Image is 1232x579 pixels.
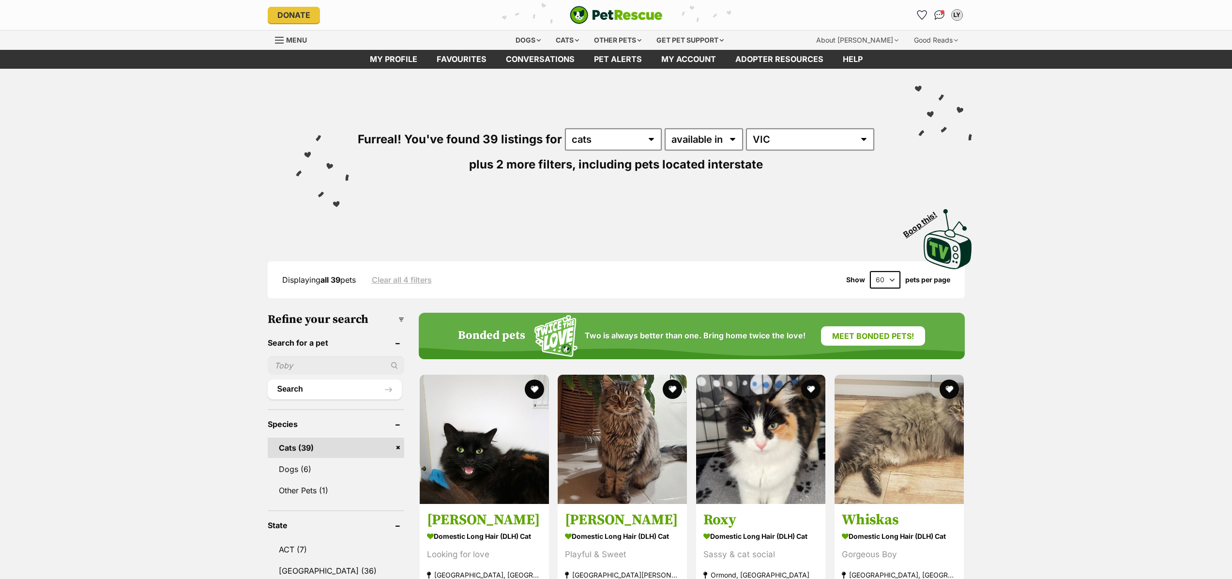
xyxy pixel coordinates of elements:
h3: Whiskas [842,511,957,530]
a: Adopter resources [726,50,833,69]
div: Playful & Sweet [565,549,680,562]
a: conversations [496,50,584,69]
strong: Domestic Long Hair (DLH) Cat [565,530,680,544]
strong: Domestic Long Hair (DLH) Cat [703,530,818,544]
h4: Bonded pets [458,329,525,343]
h3: [PERSON_NAME] [565,511,680,530]
span: including pets located interstate [578,157,763,171]
button: favourite [524,380,544,399]
img: Roxy - Domestic Long Hair (DLH) Cat [696,375,825,504]
a: ACT (7) [268,539,404,560]
span: plus 2 more filters, [469,157,576,171]
div: Looking for love [427,549,542,562]
button: My account [949,7,965,23]
button: Search [268,380,402,399]
a: Favourites [427,50,496,69]
button: favourite [940,380,959,399]
div: Dogs [509,30,548,50]
span: Displaying pets [282,275,356,285]
span: Boop this! [901,204,946,239]
div: LY [952,10,962,20]
a: Other Pets (1) [268,480,404,501]
a: Donate [268,7,320,23]
span: Furreal! You've found 39 listings for [358,132,562,146]
a: Menu [275,30,314,48]
a: Meet bonded pets! [821,326,925,346]
a: Favourites [914,7,930,23]
h3: [PERSON_NAME] [427,511,542,530]
a: Cats (39) [268,438,404,458]
img: logo-cat-932fe2b9b8326f06289b0f2fb663e598f794de774fb13d1741a6617ecf9a85b4.svg [570,6,663,24]
strong: Domestic Long Hair (DLH) Cat [427,530,542,544]
a: Help [833,50,872,69]
a: Clear all 4 filters [372,275,432,284]
header: Search for a pet [268,338,404,347]
div: Get pet support [650,30,730,50]
div: Gorgeous Boy [842,549,957,562]
button: favourite [801,380,821,399]
header: State [268,521,404,530]
a: My account [652,50,726,69]
div: Good Reads [907,30,965,50]
span: Two is always better than one. Bring home twice the love! [585,331,806,340]
img: Jon Snow - Domestic Long Hair (DLH) Cat [558,375,687,504]
ul: Account quick links [914,7,965,23]
a: Dogs (6) [268,459,404,479]
label: pets per page [905,276,950,284]
strong: all 39 [320,275,340,285]
div: About [PERSON_NAME] [809,30,905,50]
img: PetRescue TV logo [924,209,972,269]
h3: Roxy [703,511,818,530]
img: Tito - Domestic Long Hair (DLH) Cat [420,375,549,504]
a: Boop this! [924,200,972,271]
span: Menu [286,36,307,44]
strong: Domestic Long Hair (DLH) Cat [842,530,957,544]
button: favourite [663,380,682,399]
div: Cats [549,30,586,50]
h3: Refine your search [268,313,404,326]
img: Squiggle [534,315,578,357]
div: Sassy & cat social [703,549,818,562]
img: chat-41dd97257d64d25036548639549fe6c8038ab92f7586957e7f3b1b290dea8141.svg [934,10,944,20]
a: Pet alerts [584,50,652,69]
input: Toby [268,356,404,375]
img: Whiskas - Domestic Long Hair (DLH) Cat [835,375,964,504]
header: Species [268,420,404,428]
div: Other pets [587,30,648,50]
a: Conversations [932,7,947,23]
span: Show [846,276,865,284]
a: PetRescue [570,6,663,24]
a: My profile [360,50,427,69]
